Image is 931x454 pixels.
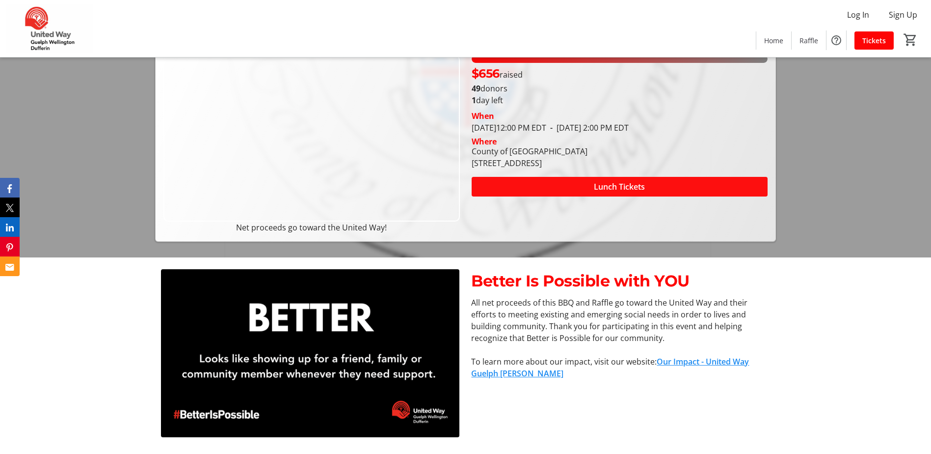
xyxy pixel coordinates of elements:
span: - [546,122,557,133]
span: [DATE] 2:00 PM EDT [546,122,629,133]
a: Home [756,31,791,50]
button: Cart [902,31,919,49]
span: Home [764,35,783,46]
span: 1 [472,95,476,106]
p: donors [472,83,768,94]
span: Raffle [799,35,818,46]
div: Where [472,138,497,145]
p: Better Is Possible with YOU [471,269,770,293]
button: Lunch Tickets [472,177,768,197]
div: When [472,110,494,122]
p: All net proceeds of this BBQ and Raffle go toward the United Way and their efforts to meeting exi... [471,297,770,344]
span: Tickets [862,35,886,46]
span: Sign Up [889,9,917,21]
span: Lunch Tickets [594,181,645,193]
button: Sign Up [881,7,925,23]
div: County of [GEOGRAPHIC_DATA] [472,145,587,157]
div: 100% of fundraising goal reached [472,55,768,63]
b: 49 [472,83,480,94]
span: Log In [847,9,869,21]
p: day left [472,94,768,106]
p: Net proceeds go toward the United Way! [163,222,459,233]
span: [DATE] 12:00 PM EDT [472,122,546,133]
button: Help [826,30,846,50]
img: United Way Guelph Wellington Dufferin's Logo [6,4,93,53]
img: undefined [161,269,459,437]
div: [STREET_ADDRESS] [472,157,587,169]
img: Campaign CTA Media Photo [163,55,459,222]
a: Tickets [854,31,894,50]
span: $656 [472,66,500,81]
button: Log In [839,7,877,23]
p: raised [472,65,523,83]
p: To learn more about our impact, visit our website: [471,356,770,379]
a: Raffle [792,31,826,50]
